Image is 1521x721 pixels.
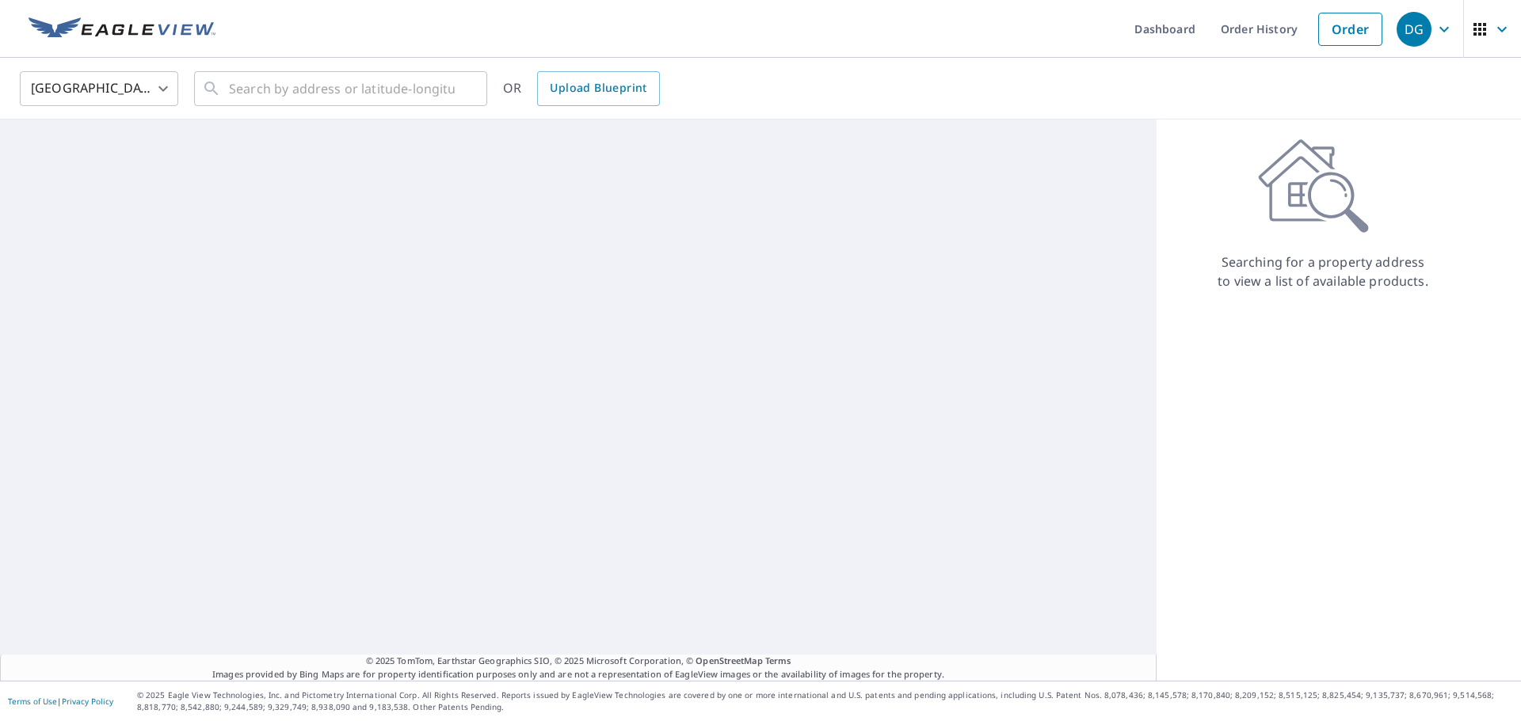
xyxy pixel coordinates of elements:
span: Upload Blueprint [550,78,646,98]
span: © 2025 TomTom, Earthstar Geographics SIO, © 2025 Microsoft Corporation, © [366,655,791,668]
div: DG [1397,12,1431,47]
img: EV Logo [29,17,215,41]
div: OR [503,71,660,106]
p: Searching for a property address to view a list of available products. [1217,252,1429,290]
a: Privacy Policy [62,696,113,707]
input: Search by address or latitude-longitude [229,66,455,111]
a: Terms [765,655,791,666]
p: © 2025 Eagle View Technologies, Inc. and Pictometry International Corp. All Rights Reserved. Repo... [137,689,1513,713]
a: Terms of Use [8,696,57,707]
a: Upload Blueprint [537,71,659,106]
a: Order [1318,13,1382,46]
div: [GEOGRAPHIC_DATA] [20,66,178,111]
p: | [8,696,113,706]
a: OpenStreetMap [696,655,762,666]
